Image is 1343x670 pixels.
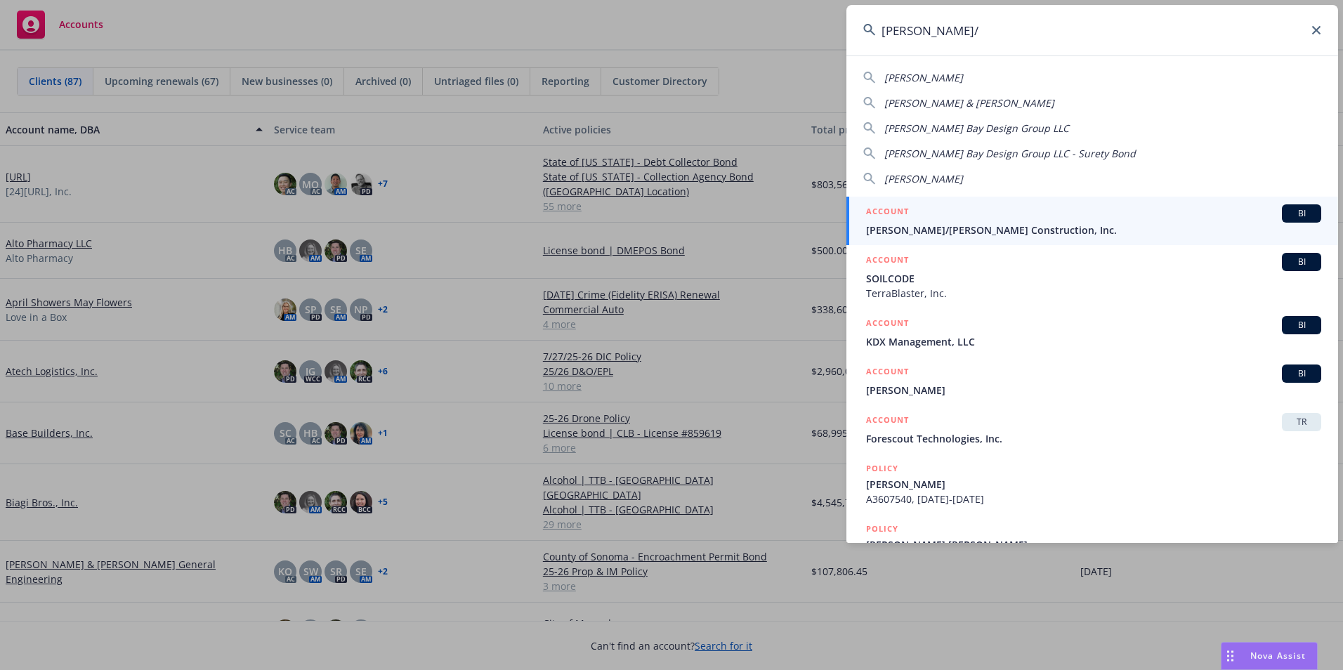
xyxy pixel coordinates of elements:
[1221,643,1239,669] div: Drag to move
[846,405,1338,454] a: ACCOUNTTRForescout Technologies, Inc.
[866,461,898,475] h5: POLICY
[846,454,1338,514] a: POLICY[PERSON_NAME]A3607540, [DATE]-[DATE]
[866,204,909,221] h5: ACCOUNT
[866,477,1321,492] span: [PERSON_NAME]
[866,537,1321,552] span: [PERSON_NAME] [PERSON_NAME]
[884,147,1136,160] span: [PERSON_NAME] Bay Design Group LLC - Surety Bond
[1288,367,1316,380] span: BI
[1250,650,1306,662] span: Nova Assist
[1221,642,1318,670] button: Nova Assist
[866,334,1321,349] span: KDX Management, LLC
[884,96,1054,110] span: [PERSON_NAME] & [PERSON_NAME]
[846,357,1338,405] a: ACCOUNTBI[PERSON_NAME]
[1288,256,1316,268] span: BI
[884,71,963,84] span: [PERSON_NAME]
[846,308,1338,357] a: ACCOUNTBIKDX Management, LLC
[866,431,1321,446] span: Forescout Technologies, Inc.
[866,522,898,536] h5: POLICY
[866,413,909,430] h5: ACCOUNT
[1288,416,1316,428] span: TR
[884,121,1069,135] span: [PERSON_NAME] Bay Design Group LLC
[846,5,1338,55] input: Search...
[866,364,909,381] h5: ACCOUNT
[846,245,1338,308] a: ACCOUNTBISOILCODETerraBlaster, Inc.
[1288,319,1316,331] span: BI
[866,316,909,333] h5: ACCOUNT
[866,253,909,270] h5: ACCOUNT
[846,514,1338,574] a: POLICY[PERSON_NAME] [PERSON_NAME]
[866,492,1321,506] span: A3607540, [DATE]-[DATE]
[866,383,1321,398] span: [PERSON_NAME]
[1288,207,1316,220] span: BI
[866,223,1321,237] span: [PERSON_NAME]/[PERSON_NAME] Construction, Inc.
[866,286,1321,301] span: TerraBlaster, Inc.
[866,271,1321,286] span: SOILCODE
[846,197,1338,245] a: ACCOUNTBI[PERSON_NAME]/[PERSON_NAME] Construction, Inc.
[884,172,963,185] span: [PERSON_NAME]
